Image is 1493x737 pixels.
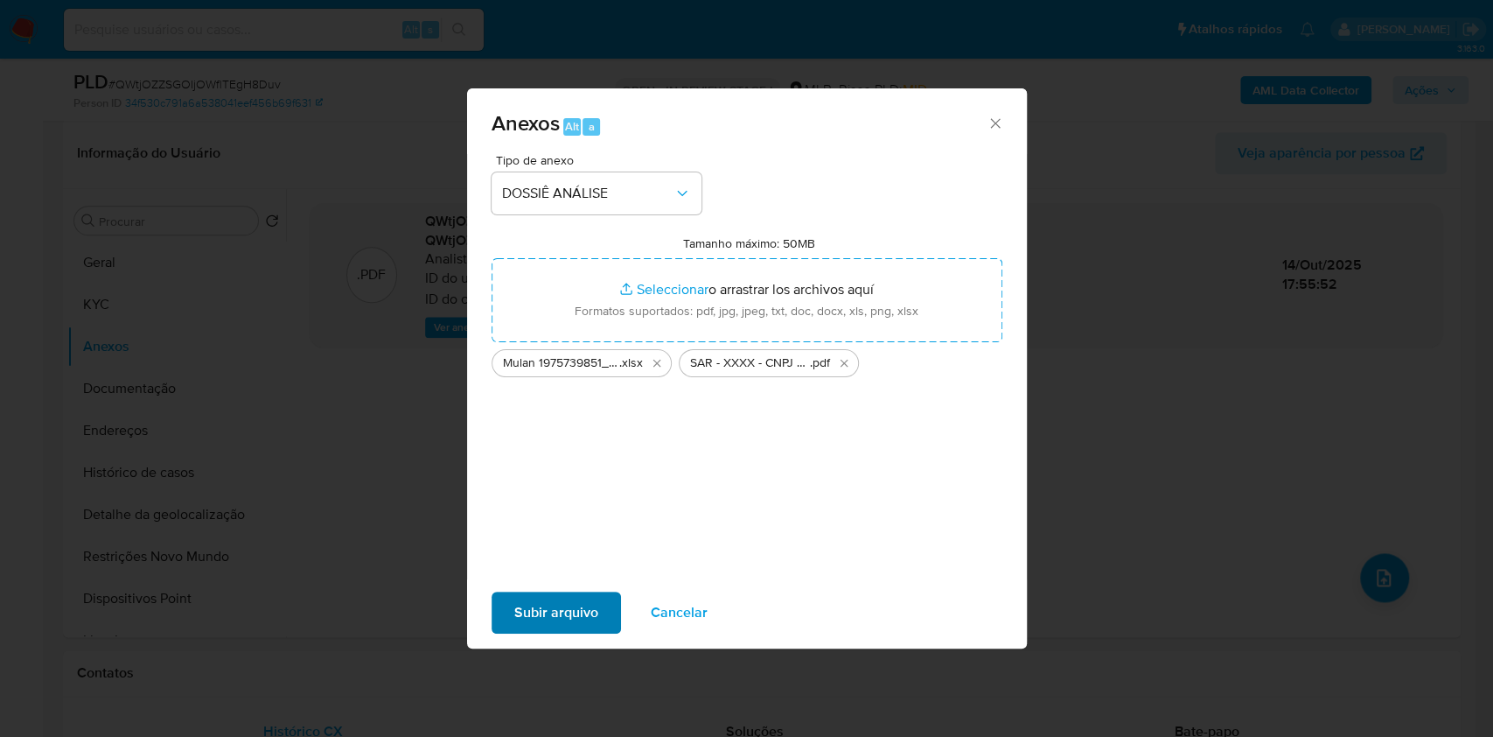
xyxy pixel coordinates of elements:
button: Eliminar Mulan 1975739851_2025_10_14_14_41_39.xlsx [646,353,667,374]
span: Mulan 1975739851_2025_10_14_14_41_39 [503,354,619,372]
span: Tipo de anexo [496,154,706,166]
ul: Archivos seleccionados [492,342,1002,377]
button: Cerrar [987,115,1002,130]
span: Alt [565,118,579,135]
span: SAR - XXXX - CNPJ 56972867000163 - [PERSON_NAME] [PERSON_NAME] INTERMEDIACAO FINANCEIRA LTDA [690,354,810,372]
span: .pdf [810,354,830,372]
button: Cancelar [628,592,730,634]
button: DOSSIÊ ANÁLISE [492,172,701,214]
span: a [589,118,595,135]
span: Anexos [492,108,560,138]
span: Subir arquivo [514,593,598,632]
span: .xlsx [619,354,643,372]
button: Subir arquivo [492,592,621,634]
button: Eliminar SAR - XXXX - CNPJ 56972867000163 - DAN KELVIN INTERMEDIACAO FINANCEIRA LTDA.pdf [834,353,855,374]
label: Tamanho máximo: 50MB [683,235,815,251]
span: Cancelar [651,593,708,632]
span: DOSSIÊ ANÁLISE [502,185,673,202]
